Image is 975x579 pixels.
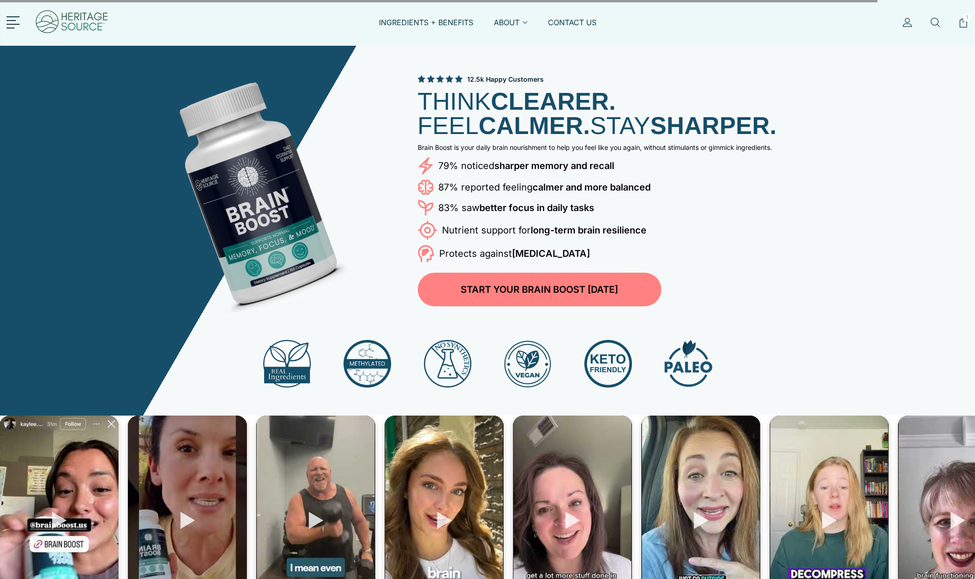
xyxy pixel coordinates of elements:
[438,158,614,173] p: 79% noticed
[479,112,590,139] strong: CALMER.
[650,112,777,139] strong: SHARPER.
[418,89,838,138] h1: THINK FEEL STAY
[494,160,614,171] strong: sharper memory and recall
[479,202,594,213] strong: better focus in daily tasks
[119,55,389,325] img: Brain Boost Bottle
[418,143,838,151] p: Brain Boost is your daily brain nourishment to help you feel like you again, without stimulants o...
[512,248,590,259] strong: [MEDICAL_DATA]
[533,182,651,193] strong: calmer and more balanced
[424,340,471,388] img: No Synthetics
[442,223,646,238] p: Nutrient support for
[467,75,544,84] span: 12.5k Happy Customers
[418,273,661,306] a: START YOUR BRAIN BOOST [DATE]
[35,5,109,41] img: Heritage Source
[439,246,590,261] p: Protects against
[263,340,311,388] img: Real Ingredients
[504,340,552,388] img: Vegan
[379,17,473,39] a: INGREDIENTS + BENEFITS
[958,17,968,39] a: 1
[665,340,712,388] img: Paleo Friendly
[344,340,391,388] img: Methylated Vitamin Bs
[548,17,596,39] a: CONTACT US
[963,14,971,21] span: 1
[531,225,646,236] strong: long-term brain resilience
[438,180,651,195] p: 87% reported feeling
[491,88,616,115] strong: CLEARER.
[494,17,527,39] a: ABOUT
[584,340,632,388] img: Keto Friendly
[438,200,594,215] p: 83% saw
